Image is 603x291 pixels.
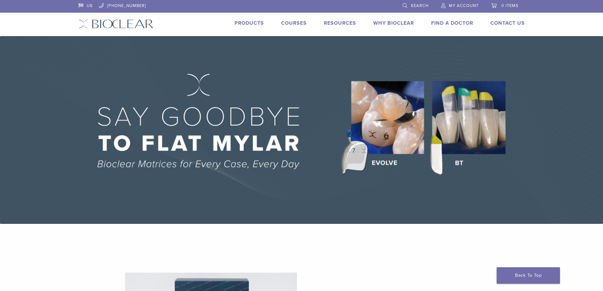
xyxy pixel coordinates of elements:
[324,20,356,26] a: Resources
[497,267,560,284] a: Back To Top
[490,20,525,26] a: Contact Us
[281,20,307,26] a: Courses
[235,20,264,26] a: Products
[79,19,154,28] img: Bioclear
[373,20,414,26] a: Why Bioclear
[411,3,429,8] span: Search
[449,3,479,8] span: My Account
[431,20,473,26] a: Find A Doctor
[501,3,518,8] span: 0 items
